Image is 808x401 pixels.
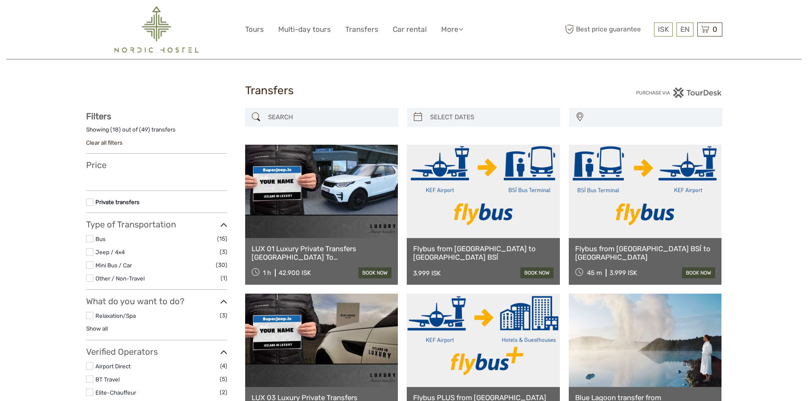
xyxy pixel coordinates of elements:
span: (30) [216,260,227,270]
span: 45 m [587,269,602,277]
h3: What do you want to do? [86,296,227,306]
a: Elite-Chauffeur [95,389,136,396]
h3: Type of Transportation [86,219,227,230]
a: Airport Direct [95,363,131,370]
a: Transfers [345,23,378,36]
a: LUX 01 Luxury Private Transfers [GEOGRAPHIC_DATA] To [GEOGRAPHIC_DATA] [252,244,392,262]
span: 1 h [263,269,271,277]
a: Private transfers [95,199,140,205]
a: Tours [245,23,264,36]
a: Flybus from [GEOGRAPHIC_DATA] BSÍ to [GEOGRAPHIC_DATA] [575,244,716,262]
a: Show all [86,325,108,332]
a: BT Travel [95,376,120,383]
input: SEARCH [265,110,394,125]
a: book now [520,267,554,278]
span: ISK [658,25,669,34]
span: (4) [220,361,227,371]
a: More [441,23,463,36]
div: 42.900 ISK [279,269,311,277]
span: Best price guarantee [563,22,652,36]
a: Jeep / 4x4 [95,249,125,255]
div: EN [677,22,693,36]
div: 3.999 ISK [413,269,441,277]
span: (3) [220,311,227,320]
input: SELECT DATES [427,110,556,125]
img: PurchaseViaTourDesk.png [636,87,722,98]
a: Multi-day tours [278,23,331,36]
span: (5) [220,374,227,384]
a: Car rental [393,23,427,36]
a: Mini Bus / Car [95,262,132,269]
span: (2) [220,387,227,397]
a: Bus [95,236,106,242]
span: (15) [217,234,227,244]
h3: Price [86,160,227,170]
div: Showing ( ) out of ( ) transfers [86,126,227,139]
h3: Verified Operators [86,347,227,357]
a: Clear all filters [86,139,123,146]
span: (1) [221,273,227,283]
span: (3) [220,247,227,257]
span: 0 [711,25,719,34]
label: 49 [141,126,148,134]
a: book now [682,267,715,278]
a: Flybus from [GEOGRAPHIC_DATA] to [GEOGRAPHIC_DATA] BSÍ [413,244,554,262]
label: 18 [112,126,119,134]
a: book now [358,267,391,278]
div: 3.999 ISK [609,269,637,277]
strong: Filters [86,111,111,121]
h1: Transfers [245,84,563,98]
a: Other / Non-Travel [95,275,145,282]
img: 2454-61f15230-a6bf-4303-aa34-adabcbdb58c5_logo_big.png [115,6,199,53]
a: Relaxation/Spa [95,312,136,319]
